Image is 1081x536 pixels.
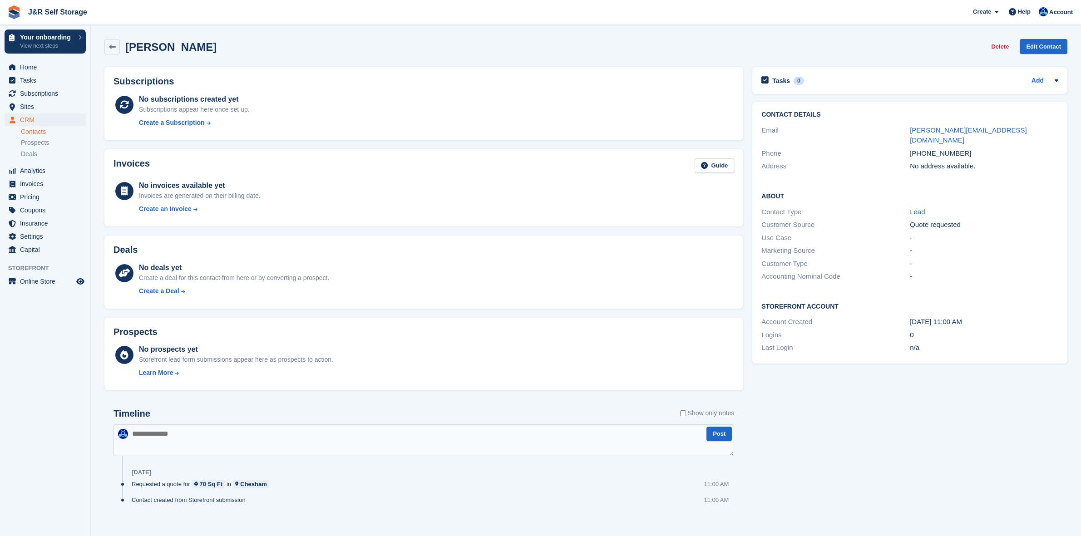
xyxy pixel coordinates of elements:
a: Create an Invoice [139,204,261,214]
div: Create a deal for this contact from here or by converting a prospect. [139,273,329,283]
a: menu [5,230,86,243]
div: Customer Type [761,259,910,269]
div: Accounting Nominal Code [761,271,910,282]
a: Prospects [21,138,86,148]
span: Storefront [8,264,90,273]
div: No address available. [910,161,1058,172]
a: menu [5,87,86,100]
div: Storefront lead form submissions appear here as prospects to action. [139,355,333,364]
label: Show only notes [680,408,735,418]
a: Contacts [21,128,86,136]
div: Contact Type [761,207,910,217]
h2: Timeline [114,408,150,419]
div: - [910,271,1058,282]
div: Invoices are generated on their billing date. [139,191,261,201]
div: No deals yet [139,262,329,273]
span: Account [1049,8,1073,17]
a: menu [5,113,86,126]
div: [DATE] 11:00 AM [910,317,1058,327]
div: 11:00 AM [704,496,729,504]
h2: About [761,191,1058,200]
a: menu [5,204,86,216]
div: Create an Invoice [139,204,192,214]
a: menu [5,100,86,113]
a: menu [5,191,86,203]
span: Analytics [20,164,74,177]
span: Pricing [20,191,74,203]
a: Create a Deal [139,286,329,296]
button: Delete [987,39,1012,54]
h2: [PERSON_NAME] [125,41,217,53]
a: menu [5,74,86,87]
span: Subscriptions [20,87,74,100]
span: Tasks [20,74,74,87]
a: Your onboarding View next steps [5,30,86,54]
span: Create [973,7,991,16]
a: Learn More [139,368,333,378]
a: menu [5,275,86,288]
div: Requested a quote for in [132,480,274,488]
a: menu [5,217,86,230]
div: Customer Source [761,220,910,230]
div: Use Case [761,233,910,243]
a: Deals [21,149,86,159]
h2: Subscriptions [114,76,734,87]
span: Capital [20,243,74,256]
a: menu [5,61,86,74]
div: Account Created [761,317,910,327]
a: Create a Subscription [139,118,250,128]
div: Email [761,125,910,146]
p: Your onboarding [20,34,74,40]
div: Chesham [240,480,267,488]
button: Post [706,427,732,442]
span: Deals [21,150,37,158]
a: [PERSON_NAME][EMAIL_ADDRESS][DOMAIN_NAME] [910,126,1027,144]
div: Logins [761,330,910,340]
span: Coupons [20,204,74,216]
a: Edit Contact [1020,39,1067,54]
span: Prospects [21,138,49,147]
h2: Contact Details [761,111,1058,118]
a: Preview store [75,276,86,287]
h2: Storefront Account [761,301,1058,310]
a: 70 Sq Ft [192,480,225,488]
div: Learn More [139,368,173,378]
span: Invoices [20,177,74,190]
div: n/a [910,343,1058,353]
span: Help [1018,7,1031,16]
span: Home [20,61,74,74]
div: Phone [761,148,910,159]
span: Settings [20,230,74,243]
div: [PHONE_NUMBER] [910,148,1058,159]
div: 70 Sq Ft [199,480,222,488]
div: Address [761,161,910,172]
div: - [910,233,1058,243]
img: Steve Revell [1039,7,1048,16]
a: Lead [910,208,925,216]
a: Add [1032,76,1044,86]
div: [DATE] [132,469,151,476]
a: J&R Self Storage [25,5,91,20]
div: 11:00 AM [704,480,729,488]
div: 0 [910,330,1058,340]
a: menu [5,243,86,256]
div: Create a Subscription [139,118,205,128]
div: 0 [794,77,804,85]
a: Guide [695,158,735,173]
span: Sites [20,100,74,113]
h2: Prospects [114,327,158,337]
div: No invoices available yet [139,180,261,191]
input: Show only notes [680,408,686,418]
div: No prospects yet [139,344,333,355]
span: Online Store [20,275,74,288]
h2: Deals [114,245,138,255]
span: CRM [20,113,74,126]
div: No subscriptions created yet [139,94,250,105]
img: stora-icon-8386f47178a22dfd0bd8f6a31ec36ba5ce8667c1dd55bd0f319d3a0aa187defe.svg [7,5,21,19]
p: View next steps [20,42,74,50]
a: menu [5,177,86,190]
a: menu [5,164,86,177]
a: Chesham [233,480,269,488]
div: - [910,259,1058,269]
div: Quote requested [910,220,1058,230]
